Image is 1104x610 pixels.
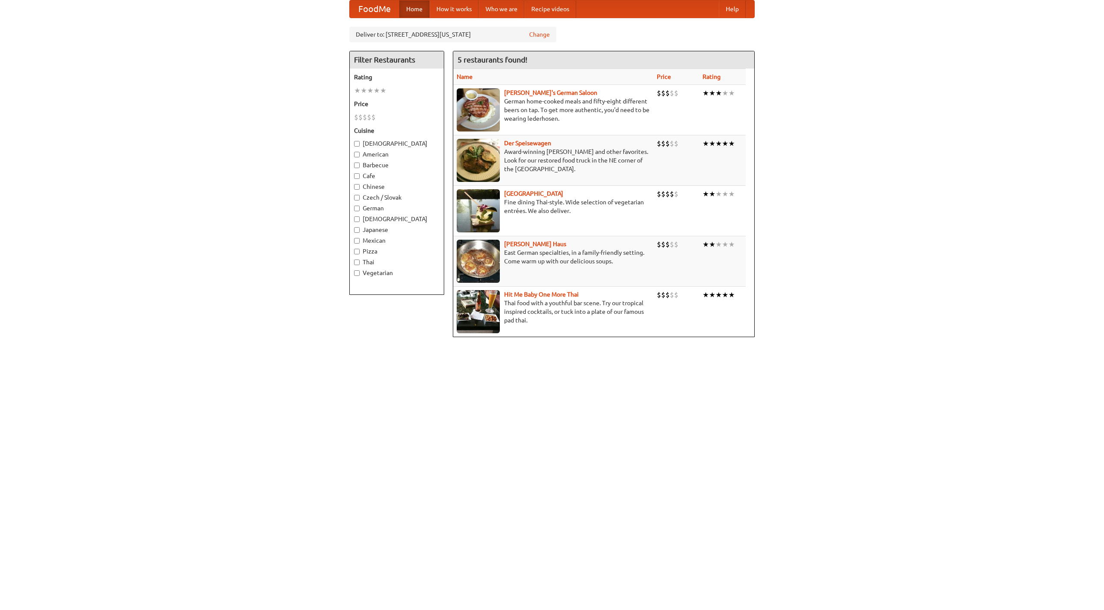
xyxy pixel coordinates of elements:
li: $ [665,88,670,98]
li: ★ [722,88,728,98]
input: American [354,152,360,157]
li: ★ [722,139,728,148]
li: $ [665,290,670,300]
a: How it works [430,0,479,18]
p: German home-cooked meals and fifty-eight different beers on tap. To get more authentic, you'd nee... [457,97,650,123]
li: ★ [728,88,735,98]
li: ★ [722,189,728,199]
label: German [354,204,439,213]
img: esthers.jpg [457,88,500,131]
a: Rating [703,73,721,80]
li: ★ [709,240,715,249]
li: ★ [703,189,709,199]
li: $ [657,189,661,199]
div: Deliver to: [STREET_ADDRESS][US_STATE] [349,27,556,42]
input: Pizza [354,249,360,254]
input: [DEMOGRAPHIC_DATA] [354,216,360,222]
li: $ [367,113,371,122]
input: Czech / Slovak [354,195,360,200]
li: ★ [715,139,722,148]
label: Pizza [354,247,439,256]
li: $ [670,139,674,148]
input: Mexican [354,238,360,244]
li: $ [674,290,678,300]
li: ★ [722,240,728,249]
input: Cafe [354,173,360,179]
label: American [354,150,439,159]
li: $ [661,88,665,98]
label: [DEMOGRAPHIC_DATA] [354,139,439,148]
li: ★ [703,290,709,300]
h5: Price [354,100,439,108]
li: ★ [728,290,735,300]
a: FoodMe [350,0,399,18]
label: Japanese [354,225,439,234]
img: babythai.jpg [457,290,500,333]
p: Award-winning [PERSON_NAME] and other favorites. Look for our restored food truck in the NE corne... [457,147,650,173]
li: ★ [722,290,728,300]
li: $ [363,113,367,122]
li: $ [661,139,665,148]
input: Chinese [354,184,360,190]
a: [PERSON_NAME]'s German Saloon [504,89,597,96]
li: $ [674,189,678,199]
li: $ [670,88,674,98]
li: ★ [703,240,709,249]
li: $ [665,240,670,249]
input: Vegetarian [354,270,360,276]
h4: Filter Restaurants [350,51,444,69]
img: kohlhaus.jpg [457,240,500,283]
p: East German specialties, in a family-friendly setting. Come warm up with our delicious soups. [457,248,650,266]
a: Help [719,0,746,18]
li: $ [665,189,670,199]
li: $ [661,240,665,249]
li: ★ [715,290,722,300]
a: Price [657,73,671,80]
li: $ [674,88,678,98]
li: $ [670,240,674,249]
input: [DEMOGRAPHIC_DATA] [354,141,360,147]
li: ★ [703,88,709,98]
label: Cafe [354,172,439,180]
input: Japanese [354,227,360,233]
label: Vegetarian [354,269,439,277]
li: $ [657,240,661,249]
a: Recipe videos [524,0,576,18]
li: ★ [361,86,367,95]
a: [GEOGRAPHIC_DATA] [504,190,563,197]
a: Home [399,0,430,18]
h5: Rating [354,73,439,81]
b: Der Speisewagen [504,140,551,147]
li: ★ [709,189,715,199]
a: Change [529,30,550,39]
li: ★ [728,189,735,199]
li: $ [657,290,661,300]
label: Chinese [354,182,439,191]
li: $ [657,139,661,148]
li: ★ [728,139,735,148]
li: $ [661,189,665,199]
li: ★ [715,240,722,249]
li: ★ [354,86,361,95]
li: $ [670,290,674,300]
input: German [354,206,360,211]
li: $ [674,139,678,148]
p: Thai food with a youthful bar scene. Try our tropical inspired cocktails, or tuck into a plate of... [457,299,650,325]
li: ★ [709,88,715,98]
a: Hit Me Baby One More Thai [504,291,579,298]
img: satay.jpg [457,189,500,232]
li: ★ [367,86,373,95]
input: Thai [354,260,360,265]
a: Who we are [479,0,524,18]
li: ★ [715,88,722,98]
li: $ [358,113,363,122]
li: $ [371,113,376,122]
li: ★ [373,86,380,95]
label: Czech / Slovak [354,193,439,202]
label: Mexican [354,236,439,245]
li: $ [354,113,358,122]
label: Thai [354,258,439,266]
